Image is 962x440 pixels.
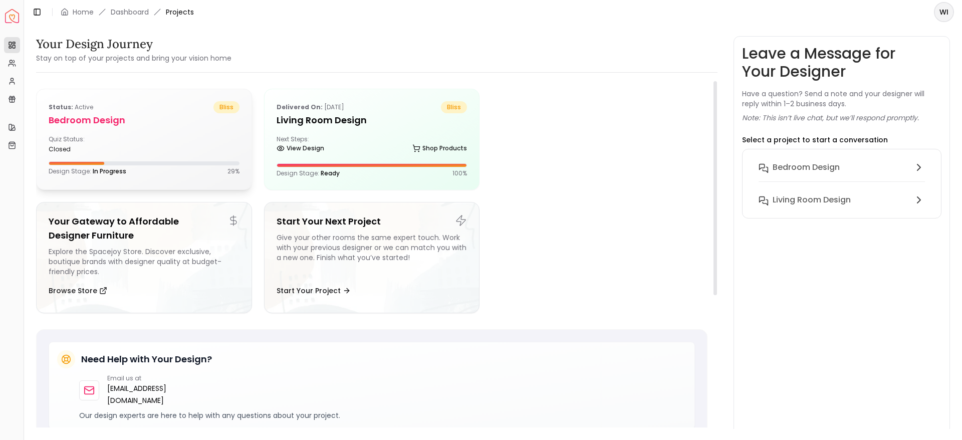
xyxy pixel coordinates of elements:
p: Select a project to start a conversation [742,135,888,145]
div: Give your other rooms the same expert touch. Work with your previous designer or we can match you... [277,233,467,277]
p: 29 % [227,167,239,175]
nav: breadcrumb [61,7,194,17]
h6: Bedroom design [773,161,840,173]
a: View Design [277,141,324,155]
div: Next Steps: [277,135,467,155]
a: Home [73,7,94,17]
p: 100 % [452,169,467,177]
a: Your Gateway to Affordable Designer FurnitureExplore the Spacejoy Store. Discover exclusive, bout... [36,202,252,313]
a: Shop Products [412,141,467,155]
span: In Progress [93,167,126,175]
b: Delivered on: [277,103,323,111]
button: Bedroom design [751,157,933,190]
h5: Start Your Next Project [277,214,467,229]
a: [EMAIL_ADDRESS][DOMAIN_NAME] [107,382,219,406]
h5: Your Gateway to Affordable Designer Furniture [49,214,239,243]
p: Design Stage: [49,167,126,175]
span: Projects [166,7,194,17]
h5: Bedroom design [49,113,239,127]
p: Our design experts are here to help with any questions about your project. [79,410,686,420]
b: Status: [49,103,73,111]
p: Note: This isn’t live chat, but we’ll respond promptly. [742,113,919,123]
h6: Living Room Design [773,194,851,206]
div: Quiz Status: [49,135,140,153]
p: Design Stage: [277,169,340,177]
span: WI [935,3,953,21]
a: Start Your Next ProjectGive your other rooms the same expert touch. Work with your previous desig... [264,202,480,313]
div: closed [49,145,140,153]
a: Spacejoy [5,9,19,23]
p: active [49,101,93,113]
button: WI [934,2,954,22]
button: Browse Store [49,281,107,301]
img: Spacejoy Logo [5,9,19,23]
p: Email us at [107,374,219,382]
a: Dashboard [111,7,149,17]
button: Living Room Design [751,190,933,210]
span: Ready [321,169,340,177]
span: bliss [441,101,467,113]
button: Start Your Project [277,281,351,301]
h5: Living Room Design [277,113,467,127]
h5: Need Help with Your Design? [81,352,212,366]
div: Explore the Spacejoy Store. Discover exclusive, boutique brands with designer quality at budget-f... [49,247,239,277]
small: Stay on top of your projects and bring your vision home [36,53,231,63]
p: Have a question? Send a note and your designer will reply within 1–2 business days. [742,89,941,109]
h3: Your Design Journey [36,36,231,52]
span: bliss [213,101,239,113]
h3: Leave a Message for Your Designer [742,45,941,81]
p: [DATE] [277,101,344,113]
